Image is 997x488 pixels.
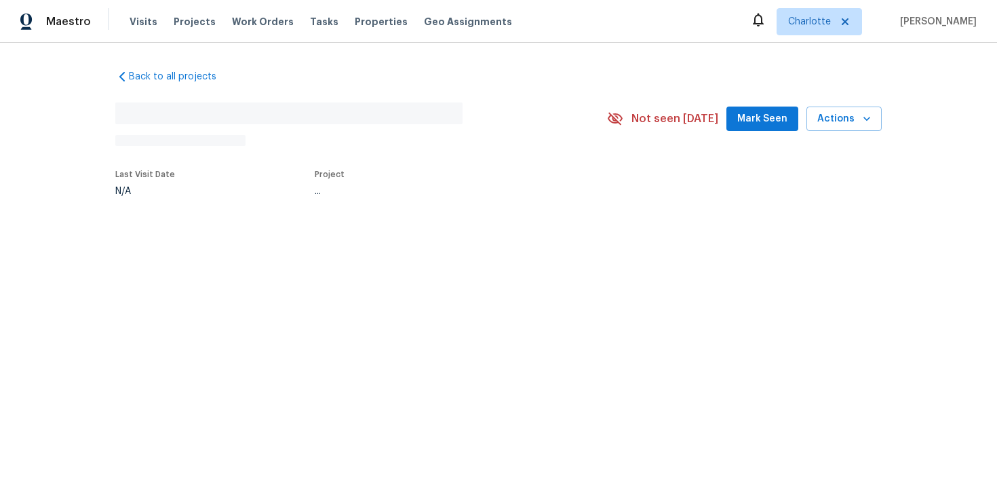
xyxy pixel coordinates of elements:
[46,15,91,29] span: Maestro
[895,15,977,29] span: [PERSON_NAME]
[130,15,157,29] span: Visits
[788,15,831,29] span: Charlotte
[726,107,798,132] button: Mark Seen
[115,170,175,179] span: Last Visit Date
[232,15,294,29] span: Work Orders
[737,111,787,128] span: Mark Seen
[631,112,718,126] span: Not seen [DATE]
[115,70,246,83] a: Back to all projects
[315,170,345,179] span: Project
[310,17,338,26] span: Tasks
[806,107,882,132] button: Actions
[817,111,871,128] span: Actions
[424,15,512,29] span: Geo Assignments
[355,15,408,29] span: Properties
[115,187,175,196] div: N/A
[174,15,216,29] span: Projects
[315,187,575,196] div: ...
